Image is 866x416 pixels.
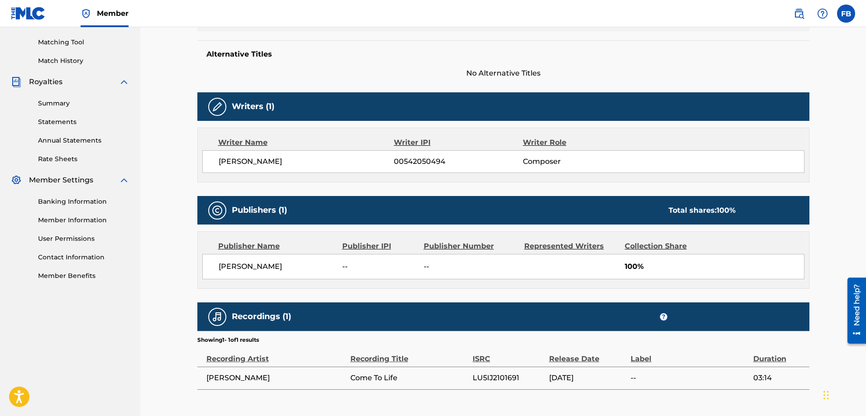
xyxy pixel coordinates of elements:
img: expand [119,77,129,87]
a: Public Search [790,5,808,23]
h5: Publishers (1) [232,205,287,215]
img: help [817,8,828,19]
span: 00542050494 [394,156,522,167]
div: Writer IPI [394,137,523,148]
a: Rate Sheets [38,154,129,164]
span: No Alternative Titles [197,68,809,79]
img: expand [119,175,129,186]
span: [PERSON_NAME] [219,156,394,167]
span: Member [97,8,129,19]
div: Collection Share [625,241,713,252]
div: Total shares: [669,205,736,216]
div: Label [631,344,748,364]
a: Summary [38,99,129,108]
a: Banking Information [38,197,129,206]
div: Trascina [823,382,829,409]
img: Writers [212,101,223,112]
div: Help [813,5,832,23]
div: Recording Artist [206,344,346,364]
p: Showing 1 - 1 of 1 results [197,336,259,344]
iframe: Resource Center [841,274,866,347]
a: Match History [38,56,129,66]
span: -- [342,261,417,272]
div: Publisher Number [424,241,517,252]
img: Royalties [11,77,22,87]
div: Publisher IPI [342,241,417,252]
span: 03:14 [753,373,805,383]
a: Statements [38,117,129,127]
div: ISRC [473,344,545,364]
div: Widget chat [821,373,866,416]
span: Come To Life [350,373,468,383]
img: Publishers [212,205,223,216]
a: Member Information [38,215,129,225]
span: 100 % [717,206,736,215]
div: Release Date [549,344,627,364]
span: [DATE] [549,373,627,383]
span: [PERSON_NAME] [206,373,346,383]
span: Composer [523,156,640,167]
span: -- [424,261,517,272]
div: Publisher Name [218,241,335,252]
div: Writer Role [523,137,640,148]
img: Member Settings [11,175,22,186]
span: [PERSON_NAME] [219,261,336,272]
span: Royalties [29,77,62,87]
img: MLC Logo [11,7,46,20]
img: Recordings [212,311,223,322]
a: Contact Information [38,253,129,262]
img: Top Rightsholder [81,8,91,19]
span: LU5IJ2101691 [473,373,545,383]
a: User Permissions [38,234,129,244]
span: -- [631,373,748,383]
img: search [794,8,804,19]
a: Member Benefits [38,271,129,281]
div: Represented Writers [524,241,618,252]
div: User Menu [837,5,855,23]
h5: Alternative Titles [206,50,800,59]
span: 100% [625,261,804,272]
div: Recording Title [350,344,468,364]
div: Writer Name [218,137,394,148]
div: Duration [753,344,805,364]
a: Annual Statements [38,136,129,145]
span: ? [660,313,667,320]
iframe: Chat Widget [821,373,866,416]
a: Matching Tool [38,38,129,47]
h5: Writers (1) [232,101,274,112]
span: Member Settings [29,175,93,186]
h5: Recordings (1) [232,311,291,322]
